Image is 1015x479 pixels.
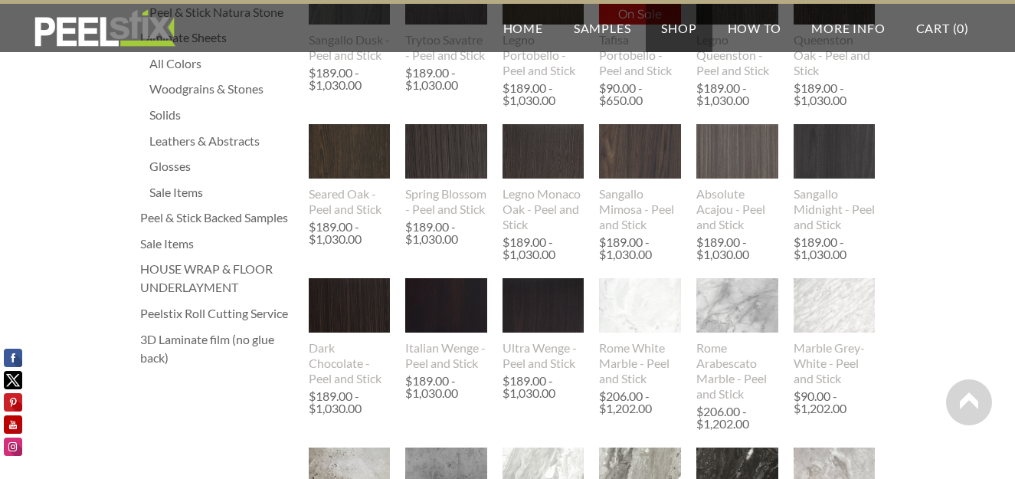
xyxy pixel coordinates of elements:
a: HOUSE WRAP & FLOOR UNDERLAYMENT [140,260,293,297]
a: Solids [149,106,293,124]
a: Italian Wenge - Peel and Stick [405,278,487,370]
div: Seared Oak - Peel and Stick [309,186,391,217]
a: Absolute Acajou - Peel and Stick [696,124,778,231]
a: Sale Items [149,183,293,202]
div: $206.00 - $1,202.00 [599,390,677,415]
img: s832171791223022656_p518_i1_w400.jpeg [503,124,584,179]
img: s832171791223022656_p890_i1_w2048.jpeg [696,278,778,333]
a: Legno Monaco Oak - Peel and Stick [503,124,584,231]
img: s832171791223022656_p781_i1_w640.jpeg [794,98,876,205]
a: Sale Items [140,235,293,253]
a: Rome White Marble - Peel and Stick [599,278,681,385]
div: Dark Chocolate - Peel and Stick [309,340,391,386]
div: $189.00 - $1,030.00 [405,67,483,91]
div: Queenston Oak - Peel and Stick [794,32,876,78]
div: $189.00 - $1,030.00 [696,82,774,107]
a: Woodgrains & Stones [149,80,293,98]
div: Marble Grey-White - Peel and Stick [794,340,876,386]
div: $189.00 - $1,030.00 [309,221,387,245]
img: s832171791223022656_p586_i1_w400.jpeg [405,124,487,179]
a: Ultra Wenge - Peel and Stick [503,278,584,370]
a: How To [712,4,797,52]
div: $189.00 - $1,030.00 [309,67,387,91]
a: Rome Arabescato Marble - Peel and Stick [696,278,778,401]
div: Ultra Wenge - Peel and Stick [503,340,584,371]
div: $189.00 - $1,030.00 [309,390,387,415]
div: Italian Wenge - Peel and Stick [405,340,487,371]
div: Legno Monaco Oak - Peel and Stick [503,186,584,232]
a: Seared Oak - Peel and Stick [309,124,391,216]
div: Sangallo Midnight - Peel and Stick [794,186,876,232]
div: $90.00 - $650.00 [599,82,681,107]
div: Legno Queenston - Peel and Stick [696,32,778,78]
a: Samples [558,4,647,52]
div: Tafisa Portobello - Peel and Stick [599,32,681,78]
div: Legno Portobello - Peel and Stick [503,32,584,78]
img: s832171791223022656_p815_i2_w742.png [599,254,681,356]
div: Rome White Marble - Peel and Stick [599,340,681,386]
div: $189.00 - $1,030.00 [503,236,581,261]
div: $206.00 - $1,202.00 [696,405,774,430]
a: All Colors [149,54,293,73]
div: Spring Blossom - Peel and Stick [405,186,487,217]
a: Peel & Stick Backed Samples [140,208,293,227]
a: Spring Blossom - Peel and Stick [405,124,487,216]
div: $189.00 - $1,030.00 [599,236,677,261]
img: s832171791223022656_p579_i1_w400.jpeg [309,278,391,333]
a: Sangallo Midnight - Peel and Stick [794,124,876,231]
a: Marble Grey-White - Peel and Stick [794,278,876,385]
div: $90.00 - $1,202.00 [794,390,872,415]
a: 3D Laminate film (no glue back) [140,330,293,367]
div: $189.00 - $1,030.00 [794,82,872,107]
div: $189.00 - $1,030.00 [405,375,483,399]
img: s832171791223022656_p506_i1_w400.jpeg [405,278,487,333]
img: s832171791223022656_p593_i1_w400.jpeg [503,278,584,333]
div: $189.00 - $1,030.00 [405,221,483,245]
span: 0 [957,21,964,35]
a: Peelstix Roll Cutting Service [140,304,293,323]
img: s832171791223022656_p527_i3_w2048.jpeg [794,278,876,333]
a: Shop [646,4,712,52]
div: Absolute Acajou - Peel and Stick [696,186,778,232]
a: More Info [796,4,900,52]
img: s832171791223022656_p931_i1_w1989.jpeg [696,123,778,179]
img: s832171791223022656_p764_i3_w640.jpeg [309,99,391,205]
div: Sangallo Mimosa - Peel and Stick [599,186,681,232]
a: Leathers & Abstracts [149,132,293,150]
div: $189.00 - $1,030.00 [794,236,872,261]
a: Cart (0) [901,4,984,52]
a: Dark Chocolate - Peel and Stick [309,278,391,385]
div: $189.00 - $1,030.00 [503,375,581,399]
a: Glosses [149,157,293,176]
div: $189.00 - $1,030.00 [503,82,581,107]
a: Sangallo Mimosa - Peel and Stick [599,124,681,231]
img: s832171791223022656_p780_i1_w640.jpeg [599,99,681,205]
div: $189.00 - $1,030.00 [696,236,774,261]
img: REFACE SUPPLIES [31,9,178,48]
a: Home [488,4,558,52]
div: Rome Arabescato Marble - Peel and Stick [696,340,778,402]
